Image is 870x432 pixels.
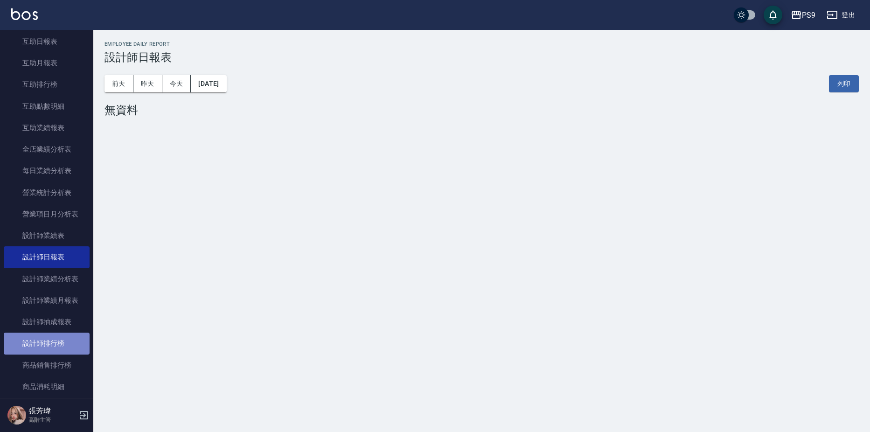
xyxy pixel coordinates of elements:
[802,9,815,21] div: PS9
[4,117,90,139] a: 互助業績報表
[764,6,782,24] button: save
[4,246,90,268] a: 設計師日報表
[4,397,90,419] a: 商品進銷貨報表
[191,75,226,92] button: [DATE]
[4,96,90,117] a: 互助點數明細
[4,376,90,397] a: 商品消耗明細
[4,74,90,95] a: 互助排行榜
[787,6,819,25] button: PS9
[104,41,859,47] h2: Employee Daily Report
[11,8,38,20] img: Logo
[4,182,90,203] a: 營業統計分析表
[829,75,859,92] button: 列印
[104,51,859,64] h3: 設計師日報表
[4,333,90,354] a: 設計師排行榜
[162,75,191,92] button: 今天
[4,290,90,311] a: 設計師業績月報表
[28,406,76,416] h5: 張芳瑋
[4,355,90,376] a: 商品銷售排行榜
[4,203,90,225] a: 營業項目月分析表
[28,416,76,424] p: 高階主管
[4,268,90,290] a: 設計師業績分析表
[4,311,90,333] a: 設計師抽成報表
[4,31,90,52] a: 互助日報表
[7,406,26,425] img: Person
[4,225,90,246] a: 設計師業績表
[4,52,90,74] a: 互助月報表
[104,104,859,117] div: 無資料
[104,75,133,92] button: 前天
[4,139,90,160] a: 全店業績分析表
[133,75,162,92] button: 昨天
[4,160,90,181] a: 每日業績分析表
[823,7,859,24] button: 登出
